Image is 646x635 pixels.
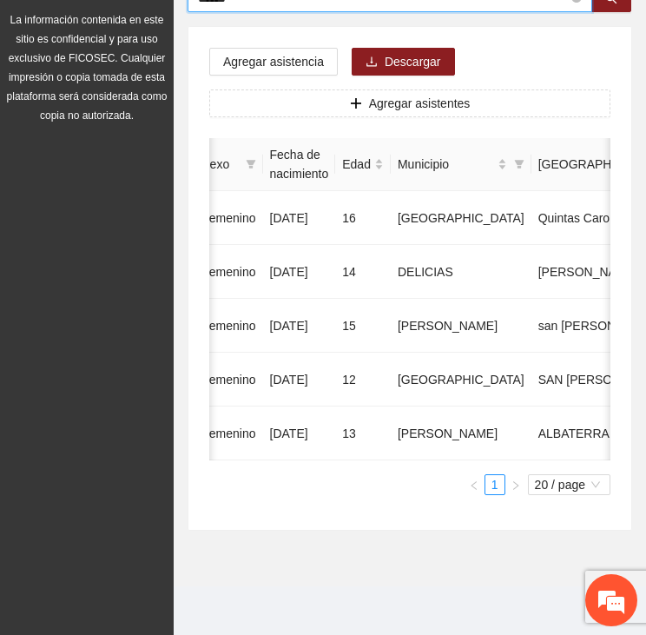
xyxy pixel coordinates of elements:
[335,138,391,191] th: Edad
[335,299,391,353] td: 15
[335,407,391,460] td: 13
[9,438,331,499] textarea: Escriba su mensaje y pulse “Intro”
[263,245,336,299] td: [DATE]
[194,353,262,407] td: Femenino
[263,299,336,353] td: [DATE]
[398,155,494,174] span: Municipio
[209,89,610,117] button: plusAgregar asistentes
[342,155,371,174] span: Edad
[335,191,391,245] td: 16
[514,159,524,169] span: filter
[464,474,484,495] li: Previous Page
[263,407,336,460] td: [DATE]
[535,475,603,494] span: 20 / page
[7,14,168,122] span: La información contenida en este sitio es confidencial y para uso exclusivo de FICOSEC. Cualquier...
[352,48,455,76] button: downloadDescargar
[263,353,336,407] td: [DATE]
[285,9,326,50] div: Minimizar ventana de chat en vivo
[528,474,610,495] div: Page Size
[366,56,378,69] span: download
[505,474,526,495] li: Next Page
[469,480,479,491] span: left
[391,299,531,353] td: [PERSON_NAME]
[385,52,441,71] span: Descargar
[369,94,471,113] span: Agregar asistentes
[391,353,531,407] td: [GEOGRAPHIC_DATA]
[350,97,362,111] span: plus
[90,89,292,111] div: Chatee con nosotros ahora
[505,474,526,495] button: right
[511,480,521,491] span: right
[194,407,262,460] td: Femenino
[485,475,504,494] a: 1
[484,474,505,495] li: 1
[223,52,324,71] span: Agregar asistencia
[194,299,262,353] td: Femenino
[194,191,262,245] td: Femenino
[391,407,531,460] td: [PERSON_NAME]
[194,245,262,299] td: Femenino
[511,151,528,177] span: filter
[263,138,336,191] th: Fecha de nacimiento
[335,245,391,299] td: 14
[391,138,531,191] th: Municipio
[391,191,531,245] td: [GEOGRAPHIC_DATA]
[246,159,256,169] span: filter
[209,48,338,76] button: Agregar asistencia
[201,155,238,174] span: Sexo
[263,191,336,245] td: [DATE]
[242,151,260,177] span: filter
[391,245,531,299] td: DELICIAS
[335,353,391,407] td: 12
[101,214,240,389] span: Estamos en línea.
[464,474,484,495] button: left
